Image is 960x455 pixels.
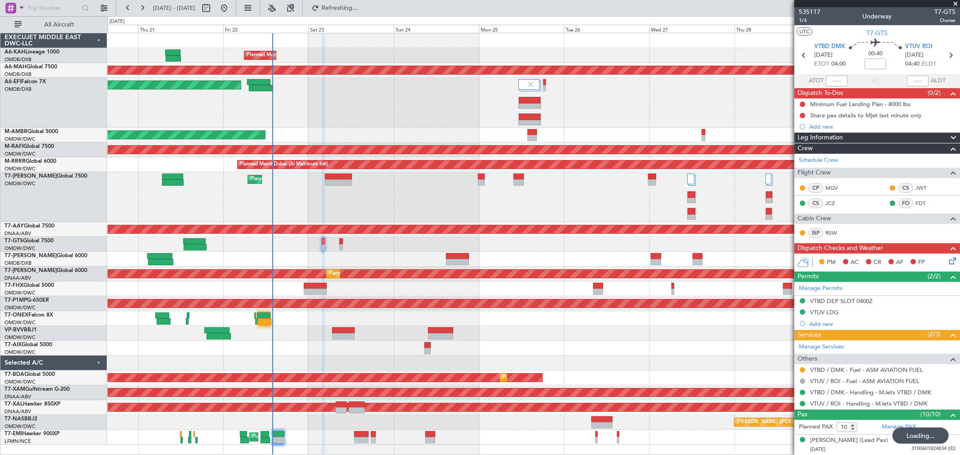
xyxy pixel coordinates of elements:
a: OMDB/DXB [5,260,32,267]
a: MGV [825,184,846,192]
a: T7-XAMGulfstream G-200 [5,387,70,392]
a: A6-EFIFalcon 7X [5,79,46,85]
span: A6-MAH [5,64,27,70]
div: CS [808,198,823,208]
div: ISP [808,228,823,238]
span: T7-AAY [5,223,24,229]
a: Manage Services [799,343,844,352]
div: Sat 23 [308,25,393,33]
a: T7-[PERSON_NAME]Global 6000 [5,253,87,259]
span: PM [827,258,836,267]
span: T7-EMI [5,431,22,437]
div: Thu 21 [138,25,223,33]
span: T7-GTS [5,238,23,244]
a: OMDW/DWC [5,423,36,430]
span: 04:00 [831,60,846,69]
a: T7-XALHawker 850XP [5,401,60,407]
span: [DATE] [810,446,825,453]
div: Add new [809,123,955,130]
a: DNAA/ABV [5,275,31,281]
span: All Aircraft [23,22,95,28]
input: --:-- [826,76,847,86]
div: Planned Maint [PERSON_NAME] [252,430,327,444]
span: Services [798,330,821,340]
span: 3100601824834 (ID) [911,445,955,453]
a: OMDB/DXB [5,56,32,63]
a: M-RRRRGlobal 6000 [5,159,56,164]
div: Minimum Fuel Landing Plan - 8000 lbs [810,100,910,108]
a: OMDW/DWC [5,379,36,385]
span: (2/3) [928,330,941,339]
div: Planned Maint Dubai (Al Maktoum Intl) [502,371,591,384]
a: OMDW/DWC [5,290,36,296]
a: T7-ONEXFalcon 8X [5,312,53,318]
div: Planned Maint Dubai (Al Maktoum Intl) [250,173,339,186]
span: AF [896,258,903,267]
span: ALDT [931,76,946,85]
span: (10/10) [920,410,941,419]
a: LFMN/NCE [5,438,31,445]
span: Others [798,354,817,364]
div: FO [898,198,913,208]
button: All Aircraft [10,18,98,32]
a: A6-MAHGlobal 7500 [5,64,57,70]
div: VTUV LDG [810,308,838,316]
span: T7-XAM [5,387,25,392]
a: JCZ [825,199,846,207]
a: VTUV / ROI - Handling - MJets VTBD / DMK [810,400,928,407]
span: 00:40 [868,49,883,58]
span: Owner [934,17,955,24]
label: Planned PAX [799,423,833,432]
span: T7-[PERSON_NAME] [5,268,57,273]
div: [DATE] [109,18,125,26]
span: T7-AIX [5,342,22,348]
a: T7-[PERSON_NAME]Global 7500 [5,174,87,179]
a: VTBD / DMK - Handling - MJets VTBD / DMK [810,388,931,396]
span: M-RRRR [5,159,26,164]
span: ETOT [814,60,829,69]
a: OMDW/DWC [5,349,36,356]
a: DNAA/ABV [5,230,31,237]
a: OMDW/DWC [5,180,36,187]
a: T7-FHXGlobal 5000 [5,283,54,288]
a: Manage PAX [882,423,916,432]
span: [DATE] - [DATE] [153,4,195,12]
div: Mon 25 [479,25,564,33]
a: T7-NASBBJ2 [5,416,37,422]
input: Trip Number [27,1,79,15]
a: T7-GTSGlobal 7500 [5,238,54,244]
span: T7-[PERSON_NAME] [5,253,57,259]
div: CP [808,183,823,193]
span: T7-NAS [5,416,24,422]
button: Refreshing... [307,1,361,15]
span: ELDT [922,60,936,69]
span: Refreshing... [321,5,359,11]
div: Planned Maint Dubai (Al Maktoum Intl) [240,158,329,171]
span: T7-[PERSON_NAME] [5,174,57,179]
a: OMDW/DWC [5,245,36,252]
span: (2/2) [928,272,941,281]
span: Pax [798,410,807,420]
div: Thu 28 [735,25,820,33]
span: T7-P1MP [5,298,27,303]
span: T7-GTS [934,7,955,17]
a: OMDW/DWC [5,165,36,172]
span: [DATE] [814,51,833,60]
span: CR [874,258,881,267]
span: VP-BVV [5,327,24,333]
div: Planned Maint Dubai (Al Maktoum Intl) [329,267,417,281]
span: 1/4 [799,17,820,24]
a: T7-AAYGlobal 7500 [5,223,54,229]
span: M-RAFI [5,144,23,149]
a: DNAA/ABV [5,393,31,400]
span: Leg Information [798,133,843,143]
a: OMDB/DXB [5,71,32,78]
a: T7-EMIHawker 900XP [5,431,59,437]
span: Dispatch To-Dos [798,88,843,98]
span: [DATE] [905,51,924,60]
a: M-AMBRGlobal 5000 [5,129,58,134]
a: JWT [915,184,936,192]
span: Permits [798,272,819,282]
span: M-AMBR [5,129,27,134]
a: OMDW/DWC [5,136,36,143]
